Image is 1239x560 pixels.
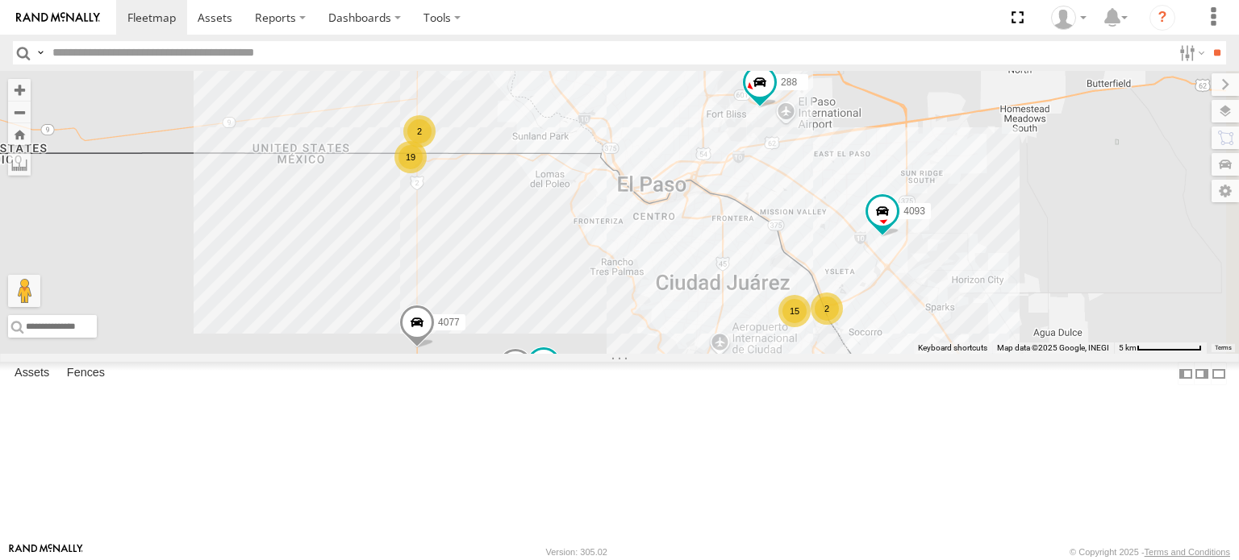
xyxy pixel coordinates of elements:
label: Search Filter Options [1173,41,1208,64]
div: © Copyright 2025 - [1070,547,1230,557]
div: 15 [778,295,811,327]
i: ? [1149,5,1175,31]
label: Map Settings [1212,180,1239,202]
div: foxconn f [1045,6,1092,30]
div: 2 [811,292,843,325]
a: Terms [1215,345,1232,351]
label: Measure [8,153,31,176]
div: Version: 305.02 [546,547,607,557]
div: 19 [394,141,427,173]
span: 4093 [903,205,925,216]
img: rand-logo.svg [16,12,100,23]
label: Assets [6,363,57,385]
span: 288 [781,76,797,87]
label: Search Query [34,41,47,64]
button: Zoom out [8,101,31,123]
button: Drag Pegman onto the map to open Street View [8,275,40,307]
label: Hide Summary Table [1211,362,1227,385]
span: 5 km [1119,343,1137,352]
label: Fences [59,363,113,385]
a: Visit our Website [9,544,83,560]
span: Map data ©2025 Google, INEGI [997,343,1109,352]
button: Map Scale: 5 km per 77 pixels [1114,342,1207,354]
button: Zoom Home [8,123,31,145]
label: Dock Summary Table to the Left [1178,362,1194,385]
a: Terms and Conditions [1145,547,1230,557]
div: 2 [403,115,436,147]
button: Keyboard shortcuts [918,342,987,354]
button: Zoom in [8,79,31,101]
label: Dock Summary Table to the Right [1194,362,1210,385]
span: 4077 [438,316,460,327]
